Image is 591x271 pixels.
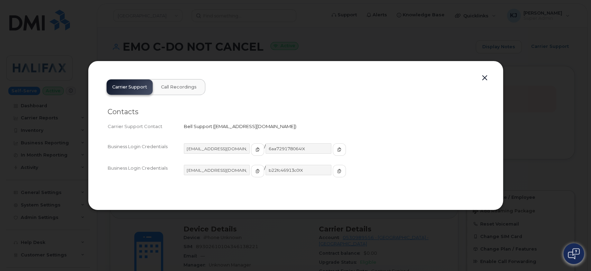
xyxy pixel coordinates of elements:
div: Carrier Support Contact [108,123,184,130]
h2: Contacts [108,108,484,116]
button: copy to clipboard [251,165,264,177]
img: Open chat [568,248,580,259]
button: copy to clipboard [333,165,346,177]
button: copy to clipboard [333,143,346,156]
button: copy to clipboard [251,143,264,156]
span: [EMAIL_ADDRESS][DOMAIN_NAME] [214,124,295,129]
div: / [184,143,484,162]
div: Business Login Credentials [108,165,184,184]
div: Business Login Credentials [108,143,184,162]
span: Bell Support [184,124,212,129]
span: Call Recordings [161,84,197,90]
div: / [184,165,484,184]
